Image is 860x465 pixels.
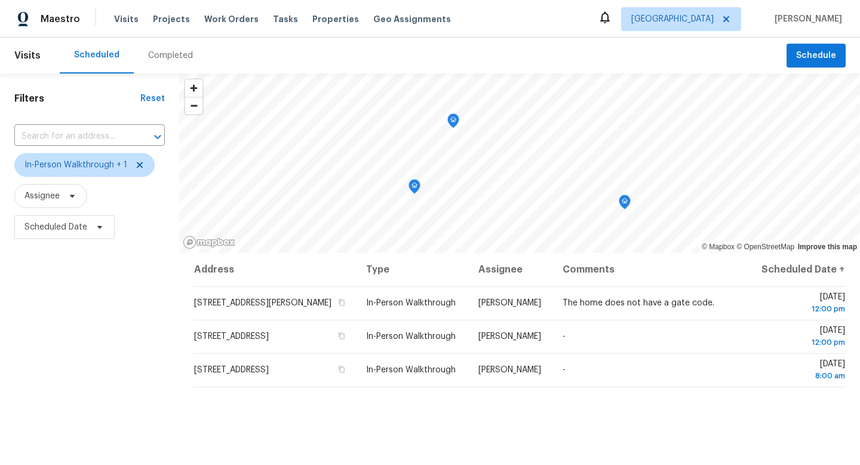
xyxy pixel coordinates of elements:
[24,159,127,171] span: In-Person Walkthrough + 1
[312,13,359,25] span: Properties
[563,332,566,341] span: -
[787,44,846,68] button: Schedule
[185,79,202,97] button: Zoom in
[478,366,541,374] span: [PERSON_NAME]
[702,243,735,251] a: Mapbox
[193,253,357,286] th: Address
[447,114,459,132] div: Map marker
[563,299,714,307] span: The home does not have a gate code.
[140,93,165,105] div: Reset
[14,93,140,105] h1: Filters
[357,253,469,286] th: Type
[758,293,845,315] span: [DATE]
[478,299,541,307] span: [PERSON_NAME]
[336,364,347,375] button: Copy Address
[736,243,794,251] a: OpenStreetMap
[194,299,331,307] span: [STREET_ADDRESS][PERSON_NAME]
[631,13,714,25] span: [GEOGRAPHIC_DATA]
[408,179,420,198] div: Map marker
[563,366,566,374] span: -
[204,13,259,25] span: Work Orders
[185,97,202,114] button: Zoom out
[366,299,456,307] span: In-Person Walkthrough
[619,195,631,213] div: Map marker
[373,13,451,25] span: Geo Assignments
[194,332,269,341] span: [STREET_ADDRESS]
[758,336,845,348] div: 12:00 pm
[273,15,298,23] span: Tasks
[758,303,845,315] div: 12:00 pm
[770,13,842,25] span: [PERSON_NAME]
[149,129,166,145] button: Open
[183,235,235,249] a: Mapbox homepage
[194,366,269,374] span: [STREET_ADDRESS]
[798,243,857,251] a: Improve this map
[179,74,860,253] canvas: Map
[796,48,836,63] span: Schedule
[758,370,845,382] div: 8:00 am
[758,326,845,348] span: [DATE]
[469,253,553,286] th: Assignee
[336,297,347,308] button: Copy Address
[41,13,80,25] span: Maestro
[366,366,456,374] span: In-Person Walkthrough
[758,360,845,382] span: [DATE]
[24,221,87,233] span: Scheduled Date
[366,332,456,341] span: In-Person Walkthrough
[553,253,749,286] th: Comments
[153,13,190,25] span: Projects
[336,331,347,341] button: Copy Address
[749,253,846,286] th: Scheduled Date ↑
[24,190,60,202] span: Assignee
[14,42,41,69] span: Visits
[478,332,541,341] span: [PERSON_NAME]
[74,49,119,61] div: Scheduled
[114,13,139,25] span: Visits
[14,127,131,146] input: Search for an address...
[148,50,193,62] div: Completed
